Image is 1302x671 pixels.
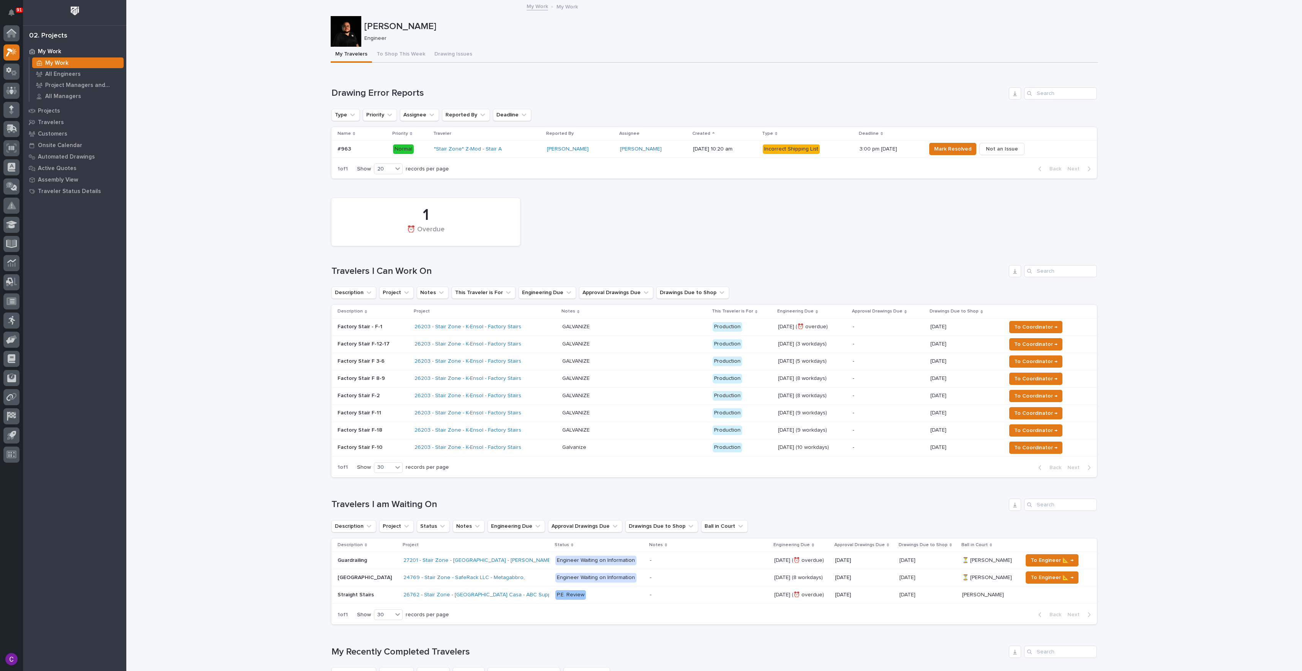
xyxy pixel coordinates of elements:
[38,154,95,160] p: Automated Drawings
[899,573,917,581] p: [DATE]
[649,541,663,549] p: Notes
[331,160,354,178] p: 1 of 1
[1064,611,1097,618] button: Next
[556,2,578,10] p: My Work
[562,341,590,347] div: GALVANIZE
[23,139,126,151] a: Onsite Calendar
[331,141,1097,158] tr: #963#963 Normal*Stair Zone* Z-Mod - Stair A [PERSON_NAME] [PERSON_NAME] [DATE] 10:20 amIncorrect ...
[962,590,1005,598] p: [PERSON_NAME]
[929,143,976,155] button: Mark Resolved
[403,557,567,564] a: 27201 - Stair Zone - [GEOGRAPHIC_DATA] - [PERSON_NAME] Shop
[414,324,521,330] a: 26203 - Stair Zone - K-Ensol - Factory Stairs
[338,556,369,564] p: Guardrailing
[546,129,574,138] p: Reported By
[1045,165,1061,172] span: Back
[331,335,1097,353] tr: Factory Stair F-12-1726203 - Stair Zone - K-Ensol - Factory Stairs GALVANIZE Production[DATE] (3 ...
[1026,554,1078,566] button: To Engineer 📐 →
[1064,165,1097,172] button: Next
[45,71,81,78] p: All Engineers
[338,375,408,382] p: Factory Stair F 8-9
[338,573,393,581] p: [GEOGRAPHIC_DATA]
[406,464,449,471] p: records per page
[852,307,902,316] p: Approval Drawings Due
[338,393,408,399] p: Factory Stair F-2
[962,573,1013,581] p: ⏳ [PERSON_NAME]
[1014,409,1057,418] span: To Coordinator →
[778,410,847,416] p: [DATE] (9 workdays)
[414,358,521,365] a: 26203 - Stair Zone - K-Ensol - Factory Stairs
[934,144,971,154] span: Mark Resolved
[1031,573,1074,582] span: To Engineer 📐 →
[853,341,924,347] p: -
[774,590,826,598] p: [DATE] (⏰ overdue)
[1024,87,1097,100] input: Search
[23,116,126,128] a: Travelers
[774,573,824,581] p: [DATE] (8 workdays)
[23,46,126,57] a: My Work
[403,541,419,549] p: Project
[29,69,126,79] a: All Engineers
[853,358,924,365] p: -
[859,129,879,138] p: Deadline
[493,109,531,121] button: Deadline
[555,541,569,549] p: Status
[331,47,372,63] button: My Travelers
[562,393,590,399] div: GALVANIZE
[853,444,924,451] p: -
[555,573,636,583] div: Engineer Waiting on Information
[555,590,586,600] div: P.E. Review
[656,286,729,299] button: Drawings Due to Shop
[403,592,571,598] a: 26762 - Stair Zone - [GEOGRAPHIC_DATA] Casa - ABC Supply Office
[1024,265,1097,277] div: Search
[1032,611,1064,618] button: Back
[1009,355,1062,368] button: To Coordinator →
[1067,611,1084,618] span: Next
[406,612,449,618] p: records per page
[331,458,354,477] p: 1 of 1
[453,520,485,532] button: Notes
[835,557,893,564] p: [DATE]
[488,520,545,532] button: Engineering Due
[1024,499,1097,511] input: Search
[548,520,622,532] button: Approval Drawings Due
[331,286,376,299] button: Description
[338,590,375,598] p: Straight Stairs
[853,375,924,382] p: -
[338,410,408,416] p: Factory Stair F-11
[344,206,507,225] div: 1
[331,266,1006,277] h1: Travelers I Can Work On
[650,557,651,564] div: -
[1014,322,1057,332] span: To Coordinator →
[23,128,126,139] a: Customers
[331,422,1097,439] tr: Factory Stair F-1826203 - Stair Zone - K-Ensol - Factory Stairs GALVANIZE Production[DATE] (9 wor...
[693,146,757,152] p: [DATE] 10:20 am
[331,520,376,532] button: Description
[853,324,924,330] p: -
[331,606,354,624] p: 1 of 1
[930,426,948,434] p: [DATE]
[414,341,521,347] a: 26203 - Stair Zone - K-Ensol - Factory Stairs
[1014,426,1057,435] span: To Coordinator →
[650,592,651,598] div: -
[713,322,742,332] div: Production
[406,166,449,172] p: records per page
[620,146,662,152] a: [PERSON_NAME]
[1045,464,1061,471] span: Back
[778,358,847,365] p: [DATE] (5 workdays)
[1009,390,1062,402] button: To Coordinator →
[834,541,885,549] p: Approval Drawings Due
[930,339,948,347] p: [DATE]
[374,611,393,619] div: 30
[773,541,810,549] p: Engineering Due
[1009,407,1062,419] button: To Coordinator →
[23,105,126,116] a: Projects
[434,146,502,152] a: *Stair Zone* Z-Mod - Stair A
[1031,556,1074,565] span: To Engineer 📐 →
[713,443,742,452] div: Production
[414,444,521,451] a: 26203 - Stair Zone - K-Ensol - Factory Stairs
[430,47,477,63] button: Drawing Issues
[38,108,60,115] p: Projects
[713,374,742,383] div: Production
[29,80,126,90] a: Project Managers and Engineers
